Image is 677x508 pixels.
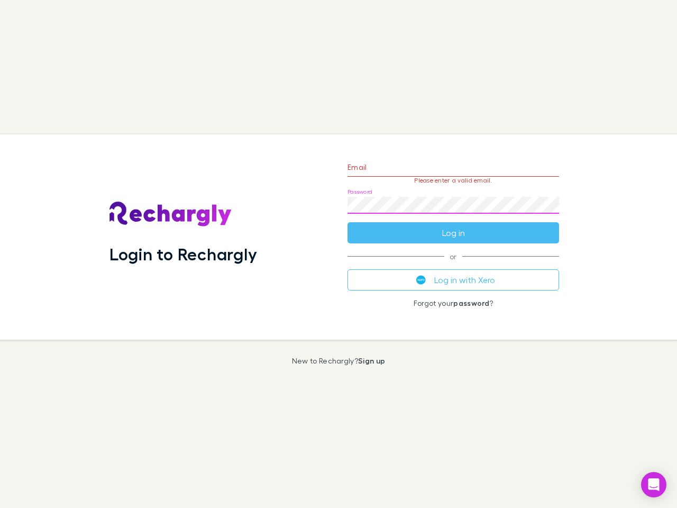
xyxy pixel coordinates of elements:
[453,298,489,307] a: password
[347,177,559,184] p: Please enter a valid email.
[347,188,372,196] label: Password
[347,222,559,243] button: Log in
[292,357,386,365] p: New to Rechargly?
[109,202,232,227] img: Rechargly's Logo
[416,275,426,285] img: Xero's logo
[358,356,385,365] a: Sign up
[347,299,559,307] p: Forgot your ?
[347,256,559,257] span: or
[347,269,559,291] button: Log in with Xero
[109,244,257,264] h1: Login to Rechargly
[641,472,666,497] div: Open Intercom Messenger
